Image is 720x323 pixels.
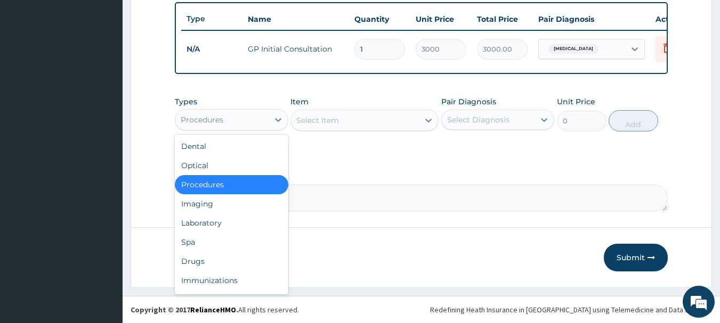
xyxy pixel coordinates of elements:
[290,96,309,107] label: Item
[441,96,496,107] label: Pair Diagnosis
[604,244,668,271] button: Submit
[175,137,288,156] div: Dental
[55,60,179,73] div: Chat with us now
[175,156,288,175] div: Optical
[533,9,650,30] th: Pair Diagnosis
[20,53,43,80] img: d_794563401_company_1708531726252_794563401
[175,213,288,233] div: Laboratory
[131,305,238,314] strong: Copyright © 2017 .
[181,9,242,29] th: Type
[296,115,339,126] div: Select Item
[242,38,349,60] td: GP Initial Consultation
[410,9,472,30] th: Unit Price
[190,305,236,314] a: RelianceHMO
[557,96,595,107] label: Unit Price
[548,44,598,54] span: [MEDICAL_DATA]
[175,170,668,179] label: Comment
[181,114,223,125] div: Procedures
[242,9,349,30] th: Name
[609,110,658,131] button: Add
[650,9,703,30] th: Actions
[175,290,288,309] div: Others
[175,194,288,213] div: Imaging
[472,9,533,30] th: Total Price
[181,39,242,59] td: N/A
[175,5,200,31] div: Minimize live chat window
[175,233,288,252] div: Spa
[175,252,288,271] div: Drugs
[62,95,147,202] span: We're online!
[349,9,410,30] th: Quantity
[175,271,288,290] div: Immunizations
[175,97,197,106] label: Types
[430,304,712,315] div: Redefining Heath Insurance in [GEOGRAPHIC_DATA] using Telemedicine and Data Science!
[123,296,720,323] footer: All rights reserved.
[5,212,203,250] textarea: Type your message and hit 'Enter'
[175,175,288,194] div: Procedures
[447,114,509,125] div: Select Diagnosis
